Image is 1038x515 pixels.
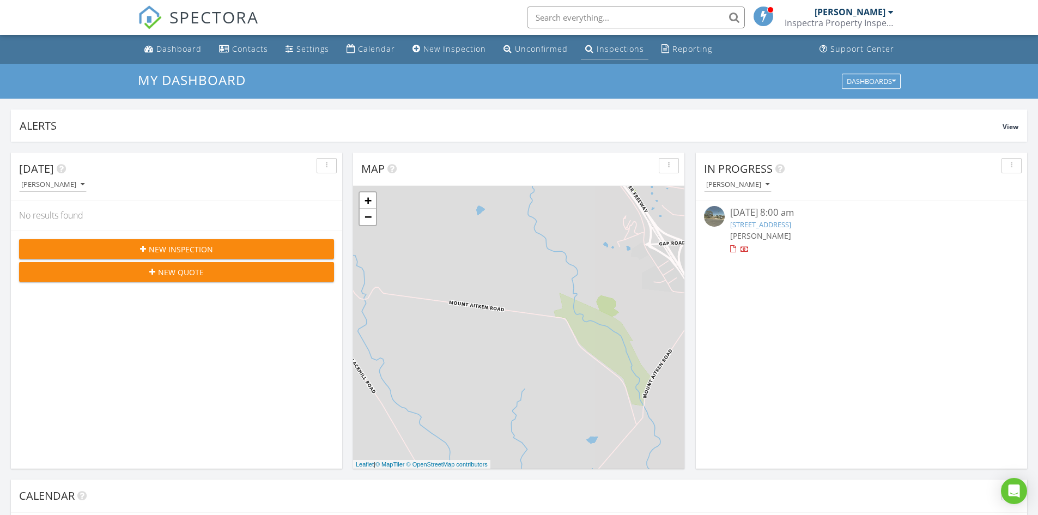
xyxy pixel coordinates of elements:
div: [PERSON_NAME] [706,181,769,189]
a: Support Center [815,39,899,59]
div: Open Intercom Messenger [1001,478,1027,504]
a: Inspections [581,39,648,59]
a: Dashboard [140,39,206,59]
div: | [353,460,490,469]
a: Zoom in [360,192,376,209]
button: New Quote [19,262,334,282]
div: Calendar [358,44,395,54]
div: Dashboard [156,44,202,54]
a: Reporting [657,39,717,59]
a: [DATE] 8:00 am [STREET_ADDRESS] [PERSON_NAME] [704,206,1019,255]
a: New Inspection [408,39,490,59]
div: Inspections [597,44,644,54]
span: [PERSON_NAME] [730,231,791,241]
a: © MapTiler [375,461,405,468]
button: [PERSON_NAME] [704,178,772,192]
img: streetview [704,206,725,227]
input: Search everything... [527,7,745,28]
a: Contacts [215,39,272,59]
div: Inspectra Property Inspections [785,17,894,28]
span: View [1003,122,1018,131]
a: SPECTORA [138,15,259,38]
div: Dashboards [847,77,896,85]
div: No results found [11,201,342,230]
span: Calendar [19,488,75,503]
div: [PERSON_NAME] [815,7,885,17]
div: [PERSON_NAME] [21,181,84,189]
span: In Progress [704,161,773,176]
div: Reporting [672,44,712,54]
a: Unconfirmed [499,39,572,59]
div: Unconfirmed [515,44,568,54]
a: Settings [281,39,333,59]
div: Contacts [232,44,268,54]
span: Map [361,161,385,176]
div: Support Center [830,44,894,54]
span: New Inspection [149,244,213,255]
a: © OpenStreetMap contributors [406,461,488,468]
a: Calendar [342,39,399,59]
span: [DATE] [19,161,54,176]
a: Zoom out [360,209,376,225]
img: The Best Home Inspection Software - Spectora [138,5,162,29]
div: Settings [296,44,329,54]
a: Leaflet [356,461,374,468]
div: [DATE] 8:00 am [730,206,993,220]
span: New Quote [158,266,204,278]
div: Alerts [20,118,1003,133]
button: Dashboards [842,74,901,89]
span: SPECTORA [169,5,259,28]
a: [STREET_ADDRESS] [730,220,791,229]
button: New Inspection [19,239,334,259]
div: New Inspection [423,44,486,54]
span: My Dashboard [138,71,246,89]
button: [PERSON_NAME] [19,178,87,192]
